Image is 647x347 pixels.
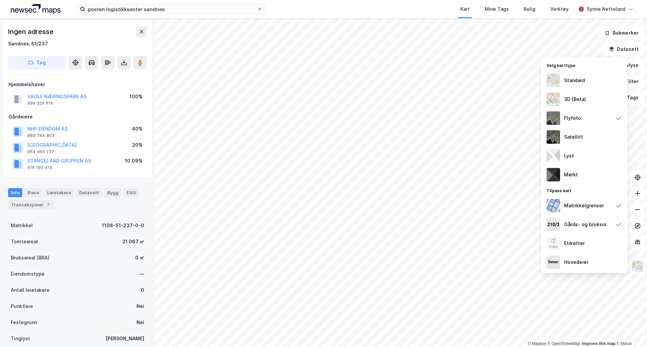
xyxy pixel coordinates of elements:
[125,157,143,165] div: 10.09%
[528,341,546,346] a: Mapbox
[8,188,22,197] div: Info
[8,56,66,69] button: Tag
[8,200,54,209] div: Transaksjoner
[564,202,604,210] div: Matrikkelgrenser
[8,40,48,48] div: Sandnes, 51/237
[613,315,647,347] iframe: Chat Widget
[11,286,50,294] div: Antall leietakere
[547,218,560,231] img: cadastreKeys.547ab17ec502f5a4ef2b.jpeg
[547,74,560,87] img: Z
[132,125,143,133] div: 40%
[541,59,627,71] div: Velg karttype
[548,341,580,346] a: OpenStreetMap
[141,286,144,294] div: 0
[140,270,144,278] div: —
[85,4,257,14] input: Søk på adresse, matrikkel, gårdeiere, leietakere eller personer
[25,188,42,197] div: Eiere
[547,149,560,163] img: luj3wr1y2y3+OchiMxRmMxRlscgabnMEmZ7DJGWxyBpucwSZnsMkZbHIGm5zBJmewyRlscgabnMEmZ7DJGWxyBpucwSZnsMkZ...
[135,254,144,262] div: 0 ㎡
[44,188,74,197] div: Leietakere
[631,260,644,273] img: Z
[603,42,644,56] button: Datasett
[27,101,53,106] div: 996 326 616
[612,75,644,88] button: Filter
[547,168,560,181] img: nCdM7BzjoCAAAAAElFTkSuQmCC
[11,270,44,278] div: Eiendomstype
[104,188,121,197] div: Bygg
[8,80,147,89] div: Hjemmelshaver
[124,188,138,197] div: ESG
[8,26,55,37] div: Ingen adresse
[564,258,588,266] div: Hovedeier
[45,201,52,208] div: 7
[11,335,30,343] div: Tinglyst
[613,91,644,104] button: Tags
[122,238,144,246] div: 21 067 ㎡
[129,93,143,101] div: 100%
[547,111,560,125] img: Z
[547,93,560,106] img: Z
[564,171,578,179] div: Mørkt
[547,237,560,250] img: Z
[550,5,568,13] div: Verktøy
[102,221,144,230] div: 1108-51-237-0-0
[27,149,54,154] div: 964 965 137
[564,95,586,103] div: 3D (Beta)
[547,199,560,212] img: cadastreBorders.cfe08de4b5ddd52a10de.jpeg
[564,152,574,160] div: Lyst
[599,26,644,40] button: Bokmerker
[485,5,509,13] div: Mine Tags
[11,4,61,14] img: logo.a4113a55bc3d86da70a041830d287a7e.svg
[136,318,144,326] div: Nei
[564,133,583,141] div: Satellitt
[582,341,615,346] a: Improve this map
[547,255,560,269] img: majorOwner.b5e170eddb5c04bfeeff.jpeg
[11,254,50,262] div: Bruksareal (BRA)
[564,239,585,247] div: Etiketter
[132,141,143,149] div: 20%
[27,133,55,138] div: 989 784 803
[460,5,470,13] div: Kart
[136,302,144,310] div: Nei
[564,76,585,84] div: Standard
[564,220,608,229] div: Gårds- og bruksnr.
[524,5,535,13] div: Bolig
[8,113,147,121] div: Gårdeiere
[11,318,37,326] div: Festegrunn
[613,315,647,347] div: Kontrollprogram for chat
[76,188,102,197] div: Datasett
[11,221,33,230] div: Matrikkel
[547,130,560,144] img: 9k=
[587,5,625,13] div: Synne Netteland
[564,114,581,122] div: Flyfoto
[105,335,144,343] div: [PERSON_NAME]
[11,238,38,246] div: Tomteareal
[541,184,627,196] div: Tilpass kart
[27,165,53,170] div: 916 193 416
[11,302,33,310] div: Punktleie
